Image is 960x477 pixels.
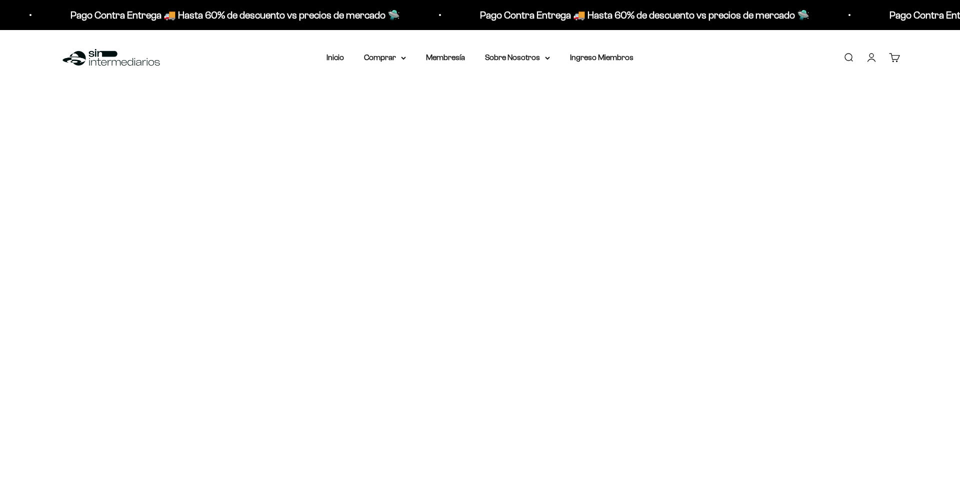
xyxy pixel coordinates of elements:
summary: Comprar [364,51,406,64]
summary: Sobre Nosotros [485,51,550,64]
a: Inicio [326,53,344,62]
a: Ingreso Miembros [570,53,633,62]
p: Pago Contra Entrega 🚚 Hasta 60% de descuento vs precios de mercado 🛸 [480,7,809,23]
a: Membresía [426,53,465,62]
p: Pago Contra Entrega 🚚 Hasta 60% de descuento vs precios de mercado 🛸 [70,7,400,23]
